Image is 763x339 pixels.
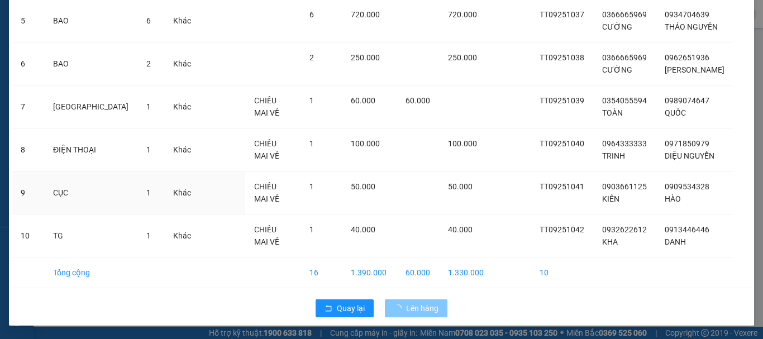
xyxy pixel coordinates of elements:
[12,128,44,171] td: 8
[107,9,197,36] div: BX [PERSON_NAME]
[540,53,584,62] span: TT09251038
[146,102,151,111] span: 1
[531,257,593,288] td: 10
[309,10,314,19] span: 6
[540,182,584,191] span: TT09251041
[309,96,314,105] span: 1
[351,96,375,105] span: 60.000
[602,108,623,117] span: TOÀN
[146,145,151,154] span: 1
[337,302,365,314] span: Quay lại
[44,257,137,288] td: Tổng cộng
[107,50,197,65] div: 0913446446
[44,214,137,257] td: TG
[351,53,380,62] span: 250.000
[665,225,709,234] span: 0913446446
[448,139,477,148] span: 100.000
[665,194,681,203] span: HÀO
[602,194,619,203] span: KIÊN
[146,188,151,197] span: 1
[146,59,151,68] span: 2
[12,42,44,85] td: 6
[309,182,314,191] span: 1
[540,10,584,19] span: TT09251037
[385,299,447,317] button: Lên hàng
[9,36,99,50] div: KHA
[254,225,279,246] span: CHIỀU MAI VỀ
[9,50,99,65] div: 0932622612
[105,72,198,88] div: 40.000
[351,139,380,148] span: 100.000
[254,182,279,203] span: CHIỀU MAI VỀ
[9,11,27,22] span: Gửi:
[44,42,137,85] td: BAO
[342,257,397,288] td: 1.390.000
[164,171,200,214] td: Khác
[602,237,618,246] span: KHA
[44,171,137,214] td: CỤC
[146,16,151,25] span: 6
[665,65,724,74] span: [PERSON_NAME]
[309,225,314,234] span: 1
[665,108,686,117] span: QUỐC
[406,96,430,105] span: 60.000
[394,304,406,312] span: loading
[146,231,151,240] span: 1
[448,53,477,62] span: 250.000
[665,139,709,148] span: 0971850979
[44,128,137,171] td: ĐIỆN THOẠI
[107,11,133,22] span: Nhận:
[448,225,473,234] span: 40.000
[602,96,647,105] span: 0354055594
[164,42,200,85] td: Khác
[439,257,493,288] td: 1.330.000
[325,304,332,313] span: rollback
[351,182,375,191] span: 50.000
[602,65,632,74] span: CƯỜNG
[602,139,647,148] span: 0964333333
[665,182,709,191] span: 0909534328
[397,257,439,288] td: 60.000
[665,237,686,246] span: DANH
[448,182,473,191] span: 50.000
[602,53,647,62] span: 0366665969
[406,302,438,314] span: Lên hàng
[602,151,625,160] span: TRINH
[254,96,279,117] span: CHIỀU MAI VỀ
[602,10,647,19] span: 0366665969
[540,96,584,105] span: TT09251039
[12,171,44,214] td: 9
[351,10,380,19] span: 720.000
[665,22,718,31] span: THẢO NGUYÊN
[301,257,342,288] td: 16
[602,182,647,191] span: 0903661125
[665,96,709,105] span: 0989074647
[540,225,584,234] span: TT09251042
[164,85,200,128] td: Khác
[309,53,314,62] span: 2
[107,36,197,50] div: DANH
[602,225,647,234] span: 0932622612
[309,139,314,148] span: 1
[164,128,200,171] td: Khác
[665,53,709,62] span: 0962651936
[12,214,44,257] td: 10
[540,139,584,148] span: TT09251040
[448,10,477,19] span: 720.000
[665,10,709,19] span: 0934704639
[351,225,375,234] span: 40.000
[254,139,279,160] span: CHIỀU MAI VỀ
[44,85,137,128] td: [GEOGRAPHIC_DATA]
[105,75,121,87] span: CC :
[9,9,99,36] div: VP [PERSON_NAME]
[602,22,632,31] span: CƯỜNG
[164,214,200,257] td: Khác
[316,299,374,317] button: rollbackQuay lại
[12,85,44,128] td: 7
[665,151,714,160] span: DIỆU NGUYỄN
